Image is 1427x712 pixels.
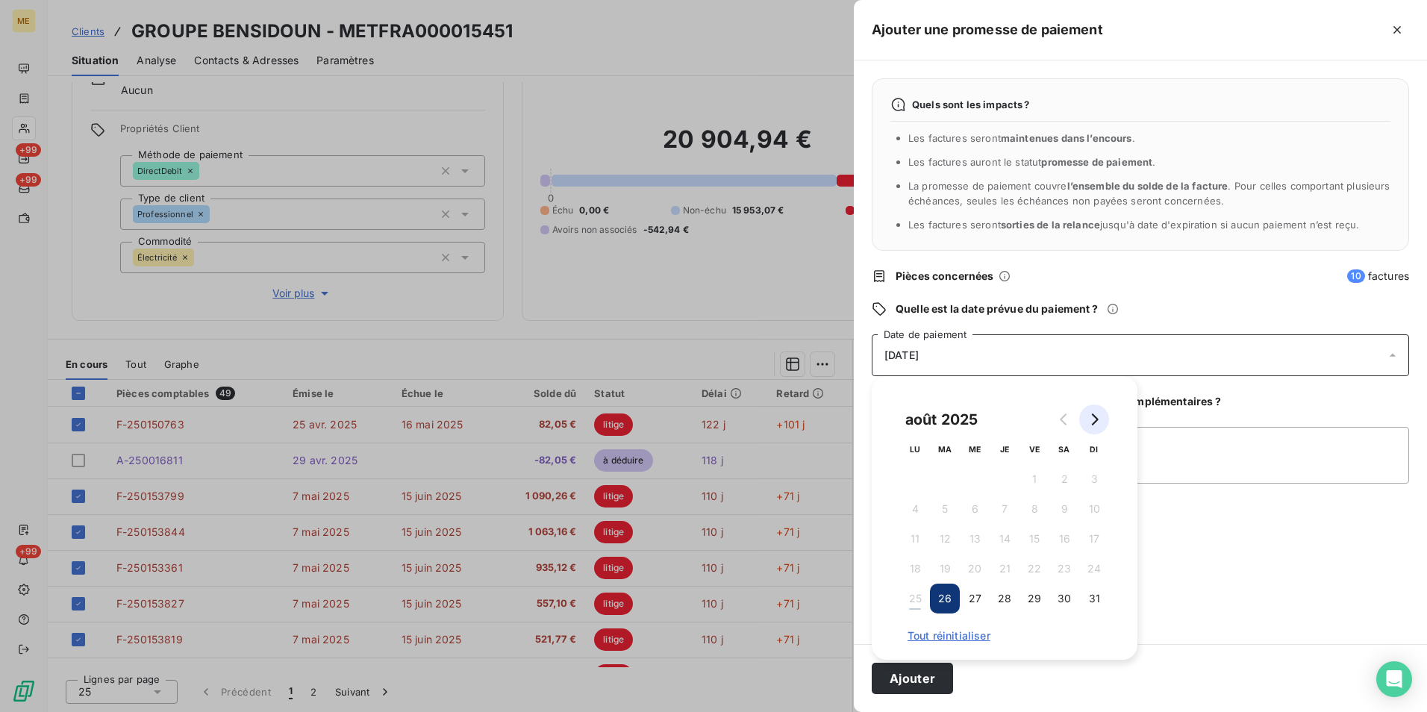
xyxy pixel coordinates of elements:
span: Tout réinitialiser [908,630,1102,642]
button: 7 [990,494,1019,524]
button: 10 [1079,494,1109,524]
button: 26 [930,584,960,613]
span: Les factures auront le statut . [908,156,1156,168]
button: 16 [1049,524,1079,554]
button: 14 [990,524,1019,554]
span: Les factures seront jusqu'à date d'expiration si aucun paiement n’est reçu. [908,219,1359,231]
span: Les factures seront . [908,132,1135,144]
h5: Ajouter une promesse de paiement [872,19,1103,40]
button: 27 [960,584,990,613]
th: vendredi [1019,434,1049,464]
button: 25 [900,584,930,613]
span: maintenues dans l’encours [1001,132,1132,144]
button: 19 [930,554,960,584]
span: 10 [1347,269,1364,283]
th: mardi [930,434,960,464]
button: 22 [1019,554,1049,584]
button: 13 [960,524,990,554]
button: 31 [1079,584,1109,613]
span: Quels sont les impacts ? [912,99,1030,110]
button: 29 [1019,584,1049,613]
span: La promesse de paiement couvre . Pour celles comportant plusieurs échéances, seules les échéances... [908,180,1390,207]
button: 30 [1049,584,1079,613]
button: Go to previous month [1049,405,1079,434]
th: lundi [900,434,930,464]
button: 17 [1079,524,1109,554]
div: août 2025 [900,407,983,431]
th: samedi [1049,434,1079,464]
button: Ajouter [872,663,953,694]
button: 3 [1079,464,1109,494]
th: dimanche [1079,434,1109,464]
button: 4 [900,494,930,524]
button: 20 [960,554,990,584]
button: 28 [990,584,1019,613]
span: Quelle est la date prévue du paiement ? [896,302,1098,316]
span: [DATE] [884,349,919,361]
button: 1 [1019,464,1049,494]
button: 2 [1049,464,1079,494]
span: promesse de paiement [1041,156,1152,168]
th: jeudi [990,434,1019,464]
button: 9 [1049,494,1079,524]
th: mercredi [960,434,990,464]
button: 18 [900,554,930,584]
button: 23 [1049,554,1079,584]
span: sorties de la relance [1001,219,1100,231]
button: 24 [1079,554,1109,584]
span: l’ensemble du solde de la facture [1067,180,1228,192]
button: Go to next month [1079,405,1109,434]
div: Open Intercom Messenger [1376,661,1412,697]
button: 5 [930,494,960,524]
button: 8 [1019,494,1049,524]
span: factures [1347,269,1409,284]
button: 12 [930,524,960,554]
span: Pièces concernées [896,269,994,284]
button: 6 [960,494,990,524]
button: 15 [1019,524,1049,554]
button: 11 [900,524,930,554]
button: 21 [990,554,1019,584]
